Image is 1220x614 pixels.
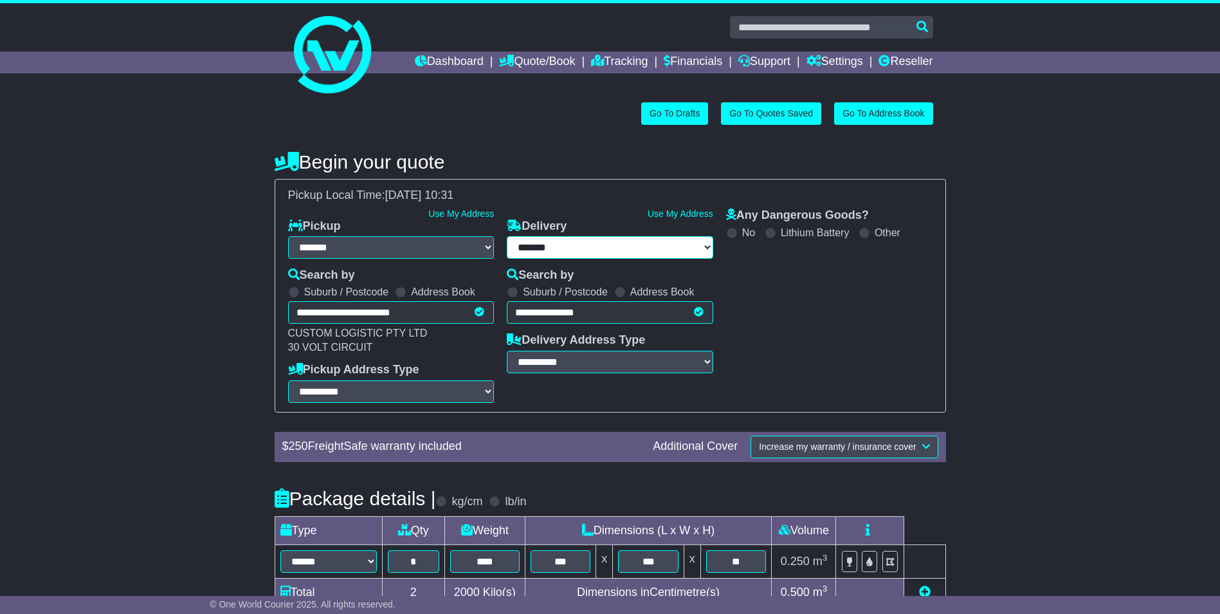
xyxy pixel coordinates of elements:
[451,495,482,509] label: kg/cm
[415,51,484,73] a: Dashboard
[385,189,454,201] span: [DATE] 10:31
[275,516,382,544] td: Type
[289,440,308,452] span: 250
[919,586,931,599] a: Add new item
[664,51,722,73] a: Financials
[813,586,828,599] span: m
[428,209,494,219] a: Use My Address
[454,586,480,599] span: 2000
[641,102,708,125] a: Go To Drafts
[445,516,525,544] td: Weight
[499,51,575,73] a: Quote/Book
[591,51,648,73] a: Tracking
[781,555,810,568] span: 0.250
[525,578,772,606] td: Dimensions in Centimetre(s)
[648,209,713,219] a: Use My Address
[721,102,821,125] a: Go To Quotes Saved
[738,51,790,73] a: Support
[505,495,526,509] label: lb/in
[630,286,695,298] label: Address Book
[772,516,836,544] td: Volume
[382,578,445,606] td: 2
[275,578,382,606] td: Total
[288,219,341,234] label: Pickup
[684,544,700,578] td: x
[210,599,396,609] span: © One World Courier 2025. All rights reserved.
[834,102,933,125] a: Go To Address Book
[288,342,373,353] span: 30 VOLT CIRCUIT
[304,286,389,298] label: Suburb / Postcode
[742,227,755,239] label: No
[276,440,647,454] div: $ FreightSafe warranty included
[288,363,419,377] label: Pickup Address Type
[781,227,850,239] label: Lithium Battery
[507,333,645,348] label: Delivery Address Type
[751,436,938,458] button: Increase my warranty / insurance cover
[823,553,828,563] sup: 3
[507,219,567,234] label: Delivery
[726,209,869,223] label: Any Dangerous Goods?
[806,51,863,73] a: Settings
[525,516,772,544] td: Dimensions (L x W x H)
[875,227,900,239] label: Other
[282,189,939,203] div: Pickup Local Time:
[411,286,475,298] label: Address Book
[382,516,445,544] td: Qty
[275,488,436,509] h4: Package details |
[275,151,946,172] h4: Begin your quote
[445,578,525,606] td: Kilo(s)
[288,328,428,339] span: CUSTOM LOGISTIC PTY LTD
[523,286,608,298] label: Suburb / Postcode
[759,442,916,452] span: Increase my warranty / insurance cover
[646,440,744,454] div: Additional Cover
[781,586,810,599] span: 0.500
[288,268,355,283] label: Search by
[879,51,933,73] a: Reseller
[823,584,828,593] sup: 3
[507,268,574,283] label: Search by
[813,555,828,568] span: m
[596,544,613,578] td: x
